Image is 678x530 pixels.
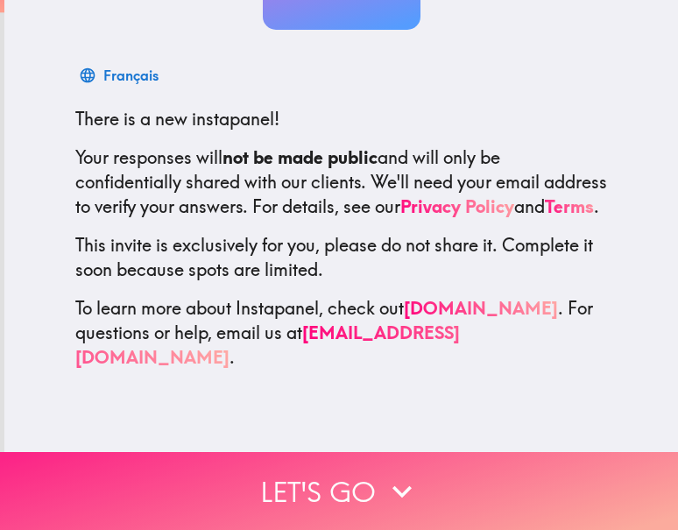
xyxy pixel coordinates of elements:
[75,233,608,282] p: This invite is exclusively for you, please do not share it. Complete it soon because spots are li...
[404,297,558,319] a: [DOMAIN_NAME]
[75,108,279,130] span: There is a new instapanel!
[75,58,166,93] button: Français
[75,296,608,370] p: To learn more about Instapanel, check out . For questions or help, email us at .
[400,195,514,217] a: Privacy Policy
[75,145,608,219] p: Your responses will and will only be confidentially shared with our clients. We'll need your emai...
[75,322,460,368] a: [EMAIL_ADDRESS][DOMAIN_NAME]
[103,63,159,88] div: Français
[222,146,378,168] b: not be made public
[545,195,594,217] a: Terms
